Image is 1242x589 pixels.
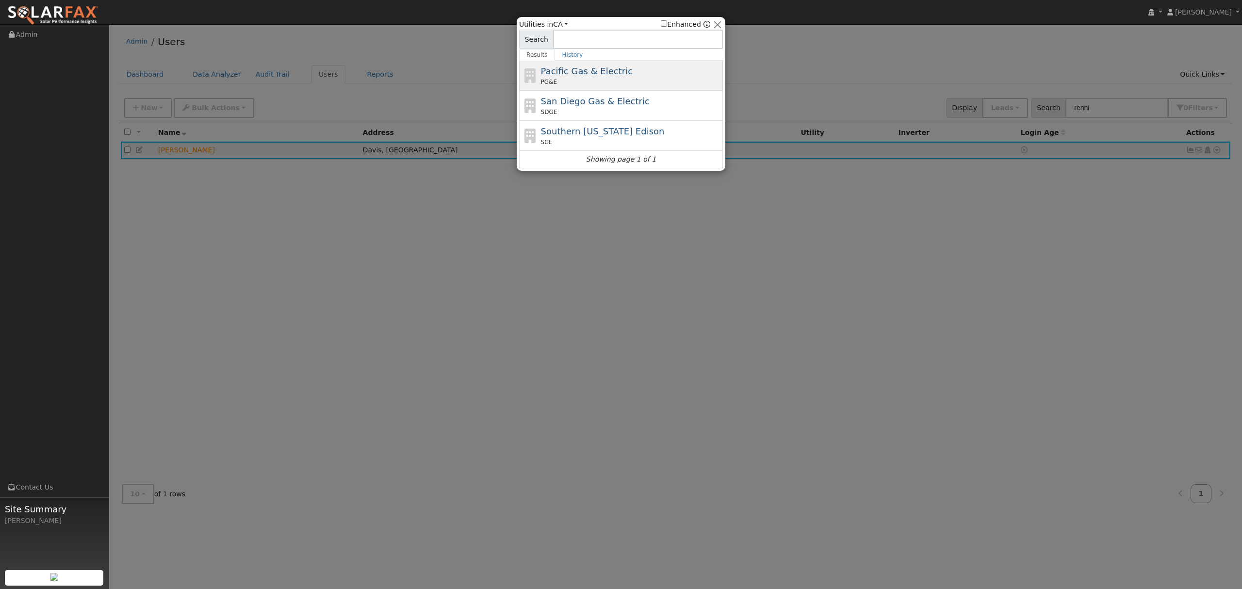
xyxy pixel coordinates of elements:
div: [PERSON_NAME] [5,516,104,526]
span: [PERSON_NAME] [1175,8,1232,16]
span: PG&E [541,78,557,86]
a: Results [519,49,555,61]
span: Search [519,30,554,49]
img: SolarFax [7,5,98,26]
input: Enhanced [661,20,667,27]
a: CA [553,20,568,28]
span: San Diego Gas & Electric [541,96,650,106]
a: Enhanced Providers [703,20,710,28]
span: Show enhanced providers [661,19,710,30]
i: Showing page 1 of 1 [586,154,656,164]
span: Pacific Gas & Electric [541,66,633,76]
span: SCE [541,138,553,147]
img: retrieve [50,573,58,581]
span: Utilities in [519,19,568,30]
span: Southern [US_STATE] Edison [541,126,665,136]
a: History [555,49,590,61]
span: Site Summary [5,503,104,516]
label: Enhanced [661,19,701,30]
span: SDGE [541,108,557,116]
